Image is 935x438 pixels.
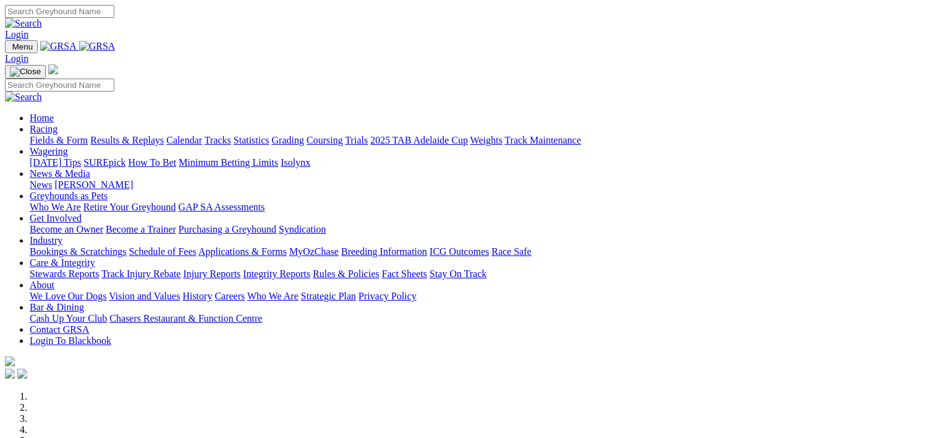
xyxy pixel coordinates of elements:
[5,29,28,40] a: Login
[205,135,231,145] a: Tracks
[12,42,33,51] span: Menu
[30,224,930,235] div: Get Involved
[30,124,57,134] a: Racing
[281,157,310,168] a: Isolynx
[5,65,46,79] button: Toggle navigation
[382,268,427,279] a: Fact Sheets
[101,268,180,279] a: Track Injury Rebate
[313,268,379,279] a: Rules & Policies
[470,135,502,145] a: Weights
[30,313,930,324] div: Bar & Dining
[54,179,133,190] a: [PERSON_NAME]
[5,5,114,18] input: Search
[30,135,930,146] div: Racing
[183,268,240,279] a: Injury Reports
[30,179,52,190] a: News
[30,268,99,279] a: Stewards Reports
[358,291,417,301] a: Privacy Policy
[83,157,125,168] a: SUREpick
[30,157,81,168] a: [DATE] Tips
[341,246,427,257] a: Breeding Information
[109,313,262,324] a: Chasers Restaurant & Function Centre
[370,135,468,145] a: 2025 TAB Adelaide Cup
[10,67,41,77] img: Close
[30,291,106,301] a: We Love Our Dogs
[5,18,42,29] img: Search
[5,79,114,92] input: Search
[30,246,930,257] div: Industry
[307,135,343,145] a: Coursing
[272,135,304,145] a: Grading
[30,213,82,223] a: Get Involved
[30,280,54,290] a: About
[129,157,177,168] a: How To Bet
[491,246,531,257] a: Race Safe
[30,313,107,324] a: Cash Up Your Club
[179,224,276,234] a: Purchasing a Greyhound
[30,113,54,123] a: Home
[30,135,88,145] a: Fields & Form
[198,246,287,257] a: Applications & Forms
[30,268,930,280] div: Care & Integrity
[90,135,164,145] a: Results & Replays
[5,369,15,379] img: facebook.svg
[505,135,581,145] a: Track Maintenance
[40,41,77,52] img: GRSA
[166,135,202,145] a: Calendar
[234,135,269,145] a: Statistics
[301,291,356,301] a: Strategic Plan
[30,146,68,157] a: Wagering
[247,291,298,301] a: Who We Are
[79,41,116,52] img: GRSA
[83,202,176,212] a: Retire Your Greyhound
[214,291,245,301] a: Careers
[30,291,930,302] div: About
[182,291,212,301] a: History
[30,168,90,179] a: News & Media
[30,202,930,213] div: Greyhounds as Pets
[5,356,15,366] img: logo-grsa-white.png
[30,246,126,257] a: Bookings & Scratchings
[30,179,930,191] div: News & Media
[429,246,489,257] a: ICG Outcomes
[243,268,310,279] a: Integrity Reports
[30,302,84,312] a: Bar & Dining
[129,246,196,257] a: Schedule of Fees
[48,64,58,74] img: logo-grsa-white.png
[5,40,38,53] button: Toggle navigation
[5,92,42,103] img: Search
[179,202,265,212] a: GAP SA Assessments
[30,257,95,268] a: Care & Integrity
[30,202,81,212] a: Who We Are
[30,324,89,335] a: Contact GRSA
[30,224,103,234] a: Become an Owner
[179,157,278,168] a: Minimum Betting Limits
[279,224,326,234] a: Syndication
[30,235,62,246] a: Industry
[106,224,176,234] a: Become a Trainer
[5,53,28,64] a: Login
[345,135,368,145] a: Trials
[429,268,486,279] a: Stay On Track
[17,369,27,379] img: twitter.svg
[30,335,111,346] a: Login To Blackbook
[109,291,180,301] a: Vision and Values
[30,157,930,168] div: Wagering
[30,191,108,201] a: Greyhounds as Pets
[289,246,339,257] a: MyOzChase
